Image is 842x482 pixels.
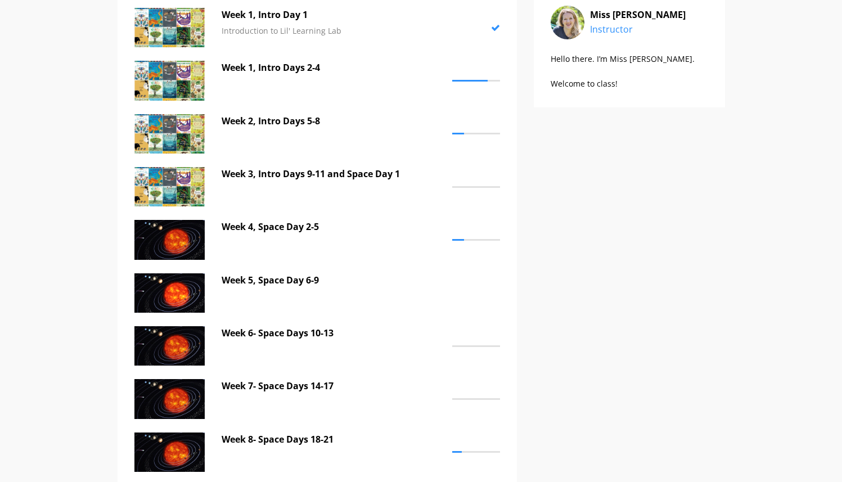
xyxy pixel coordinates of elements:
[134,61,205,100] img: JZt4NStGwSWhRWwUfoA3_72509fbb-a0e9-4e8f-b647-63762185f1ab.jpg
[222,167,447,182] p: Week 3, Intro Days 9-11 and Space Day 1
[134,114,205,154] img: gkUd5mUaR26uXTNSAyIQ_72509fbb-a0e9-4e8f-b647-63762185f1ab.jpg
[134,167,205,206] img: NuqCmDTCSYKAup7KybUQ_72509fbb-a0e9-4e8f-b647-63762185f1ab.jpg
[222,379,447,394] p: Week 7- Space Days 14-17
[222,61,447,75] p: Week 1, Intro Days 2-4
[551,6,584,39] img: uVhVVy84RqujZMVvaW3a_instructor-headshot_300x300.png
[134,273,205,313] img: hYuPlGs6TtmLqfAmphzb_33268b06-b321-4218-b43f-f297da375bca.jpg
[222,220,447,235] p: Week 4, Space Day 2-5
[590,22,708,37] p: Instructor
[134,326,500,366] a: Week 6- Space Days 10-13
[222,326,447,341] p: Week 6- Space Days 10-13
[222,433,447,447] p: Week 8- Space Days 18-21
[134,326,205,366] img: LcZjQFf5Q8ONU6ld0unm_33268b06-b321-4218-b43f-f297da375bca.jpg
[134,379,500,418] a: Week 7- Space Days 14-17
[134,433,500,472] a: Week 8- Space Days 18-21
[134,114,500,154] a: Week 2, Intro Days 5-8
[134,220,500,259] a: Week 4, Space Day 2-5
[134,61,500,100] a: Week 1, Intro Days 2-4
[134,167,500,206] a: Week 3, Intro Days 9-11 and Space Day 1
[551,53,708,91] p: Hello there. I’m Miss [PERSON_NAME]. Welcome to class!
[590,8,708,22] p: Miss [PERSON_NAME]
[134,433,205,472] img: 08qWFLYZRfumK9TV69q1_33268b06-b321-4218-b43f-f297da375bca.jpg
[134,273,500,313] a: Week 5, Space Day 6-9
[134,8,205,47] img: 7TC2fktLRMOFx8rfTbDF_72509fbb-a0e9-4e8f-b647-63762185f1ab.jpg
[222,114,447,129] p: Week 2, Intro Days 5-8
[222,8,447,22] p: Week 1, Intro Day 1
[134,8,500,47] a: Week 1, Intro Day 1 Introduction to Lil' Learning Lab
[222,25,447,37] p: Introduction to Lil' Learning Lab
[134,220,205,259] img: l5zdfsXSCb2LNmsBNOAN_solar-system-11111_960_720.jpg
[134,379,205,418] img: 2FgvrcNoTDezf9S18A2N_33268b06-b321-4218-b43f-f297da375bca.jpg
[222,273,447,288] p: Week 5, Space Day 6-9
